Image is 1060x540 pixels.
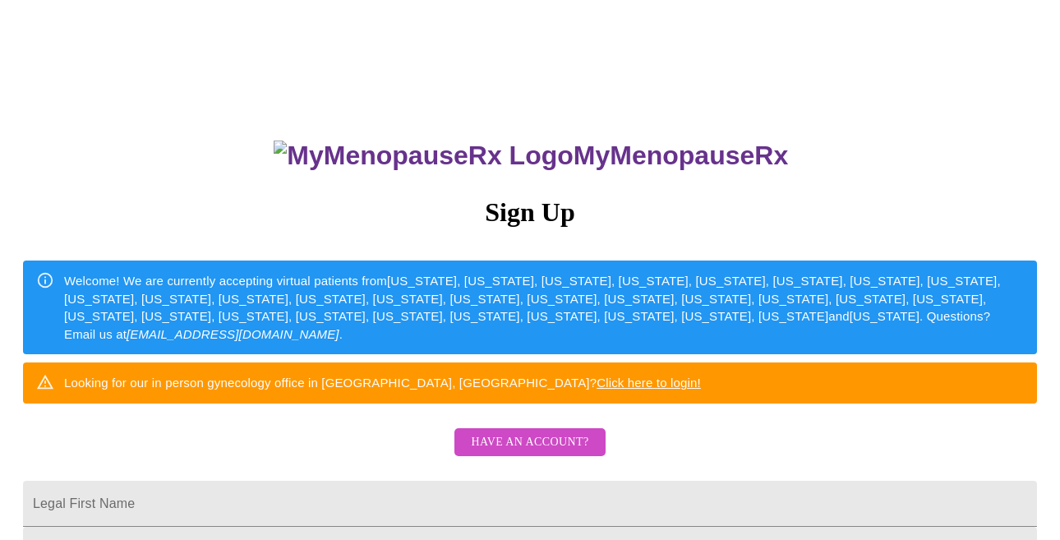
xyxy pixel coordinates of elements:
h3: Sign Up [23,197,1037,228]
a: Click here to login! [597,376,701,390]
div: Looking for our in person gynecology office in [GEOGRAPHIC_DATA], [GEOGRAPHIC_DATA]? [64,367,701,398]
img: MyMenopauseRx Logo [274,141,573,171]
a: Have an account? [450,446,609,460]
div: Welcome! We are currently accepting virtual patients from [US_STATE], [US_STATE], [US_STATE], [US... [64,265,1024,349]
h3: MyMenopauseRx [25,141,1038,171]
button: Have an account? [454,428,605,457]
span: Have an account? [471,432,588,453]
em: [EMAIL_ADDRESS][DOMAIN_NAME] [127,327,339,341]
